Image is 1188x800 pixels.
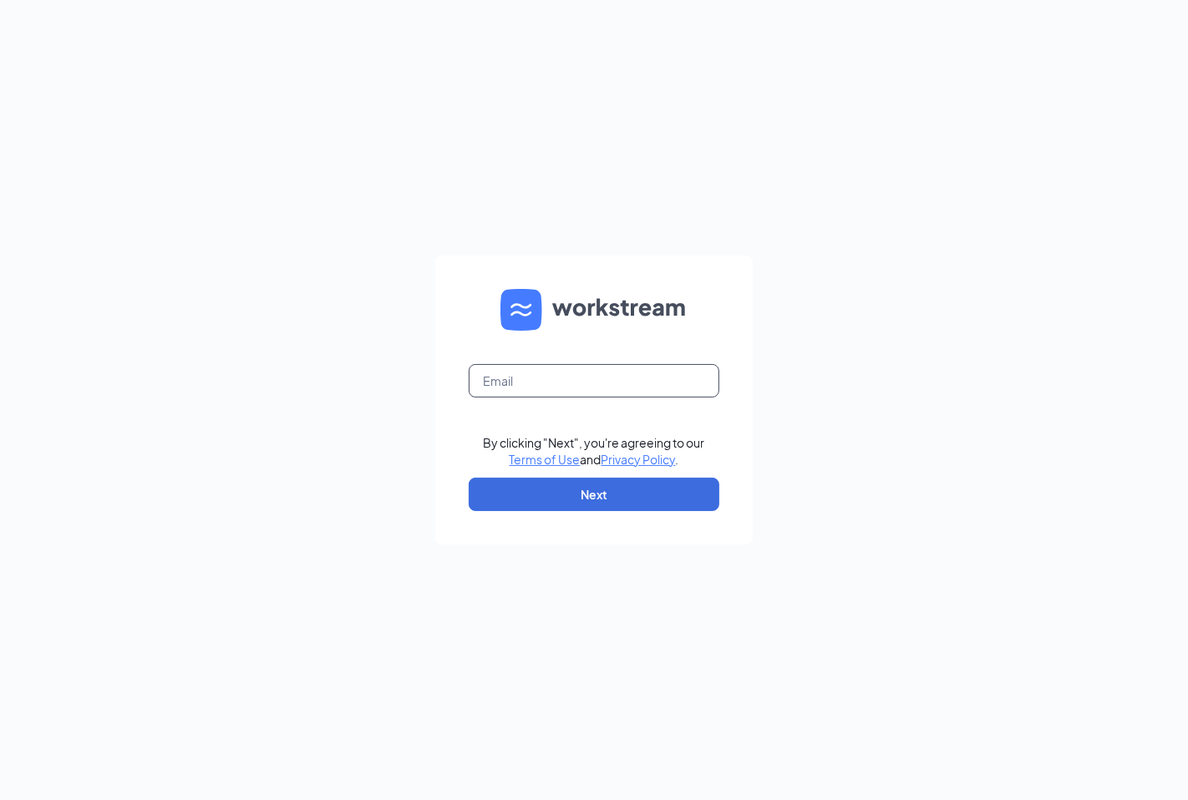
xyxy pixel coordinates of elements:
[469,478,719,511] button: Next
[484,434,705,468] div: By clicking "Next", you're agreeing to our and .
[500,289,688,331] img: WS logo and Workstream text
[469,364,719,397] input: Email
[510,452,581,467] a: Terms of Use
[602,452,676,467] a: Privacy Policy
